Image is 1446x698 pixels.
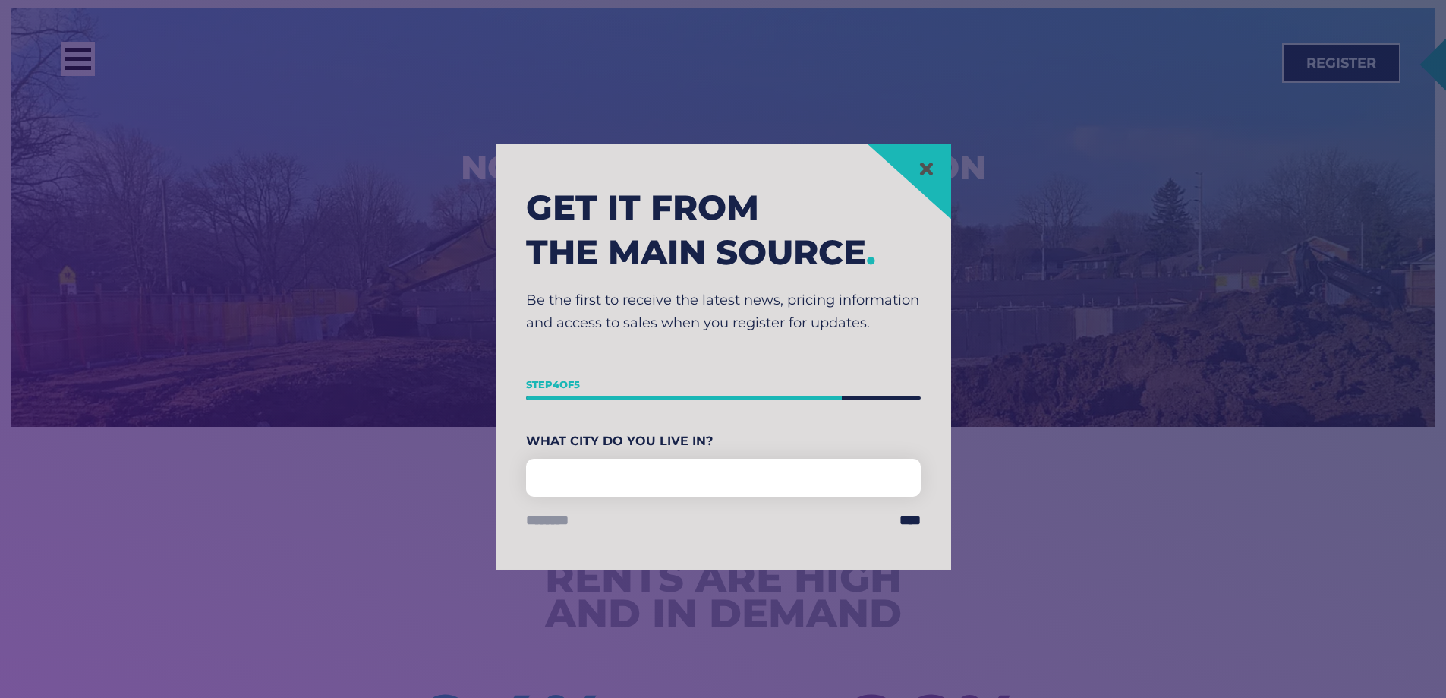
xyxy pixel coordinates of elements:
span: . [866,231,876,273]
h2: Get it from the main source [526,185,921,274]
span: 4 [553,378,559,390]
label: What City Do You Live In? [526,430,921,453]
p: Be the first to receive the latest news, pricing information and access to sales when you registe... [526,289,921,334]
p: Step of [526,374,921,396]
span: 5 [574,378,580,390]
